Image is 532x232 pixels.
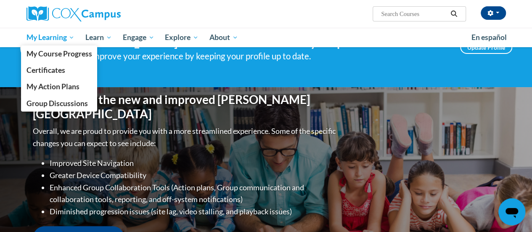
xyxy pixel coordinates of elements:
[20,28,58,66] img: Profile Image
[21,95,98,112] a: Group Discussions
[33,93,338,121] h1: Welcome to the new and improved [PERSON_NAME][GEOGRAPHIC_DATA]
[466,29,512,46] a: En español
[85,32,112,43] span: Learn
[165,32,199,43] span: Explore
[26,49,92,58] span: My Course Progress
[380,9,447,19] input: Search Courses
[21,45,98,62] a: My Course Progress
[26,6,121,21] img: Cox Campus
[71,49,447,63] div: Help improve your experience by keeping your profile up to date.
[26,82,79,91] span: My Action Plans
[26,66,65,75] span: Certificates
[204,28,244,47] a: About
[471,33,507,42] span: En español
[20,28,512,47] div: Main menu
[26,32,74,43] span: My Learning
[80,28,117,47] a: Learn
[50,205,338,218] li: Diminished progression issues (site lag, video stalling, and playback issues)
[21,28,80,47] a: My Learning
[21,62,98,78] a: Certificates
[50,157,338,169] li: Improved Site Navigation
[460,40,512,54] a: Update Profile
[159,28,204,47] a: Explore
[50,181,338,206] li: Enhanced Group Collaboration Tools (Action plans, Group communication and collaboration tools, re...
[50,169,338,181] li: Greater Device Compatibility
[21,78,98,95] a: My Action Plans
[209,32,238,43] span: About
[481,6,506,20] button: Account Settings
[33,125,338,149] p: Overall, we are proud to provide you with a more streamlined experience. Some of the specific cha...
[123,32,154,43] span: Engage
[26,6,178,21] a: Cox Campus
[498,198,525,225] iframe: Button to launch messaging window
[447,9,460,19] button: Search
[117,28,160,47] a: Engage
[26,99,87,108] span: Group Discussions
